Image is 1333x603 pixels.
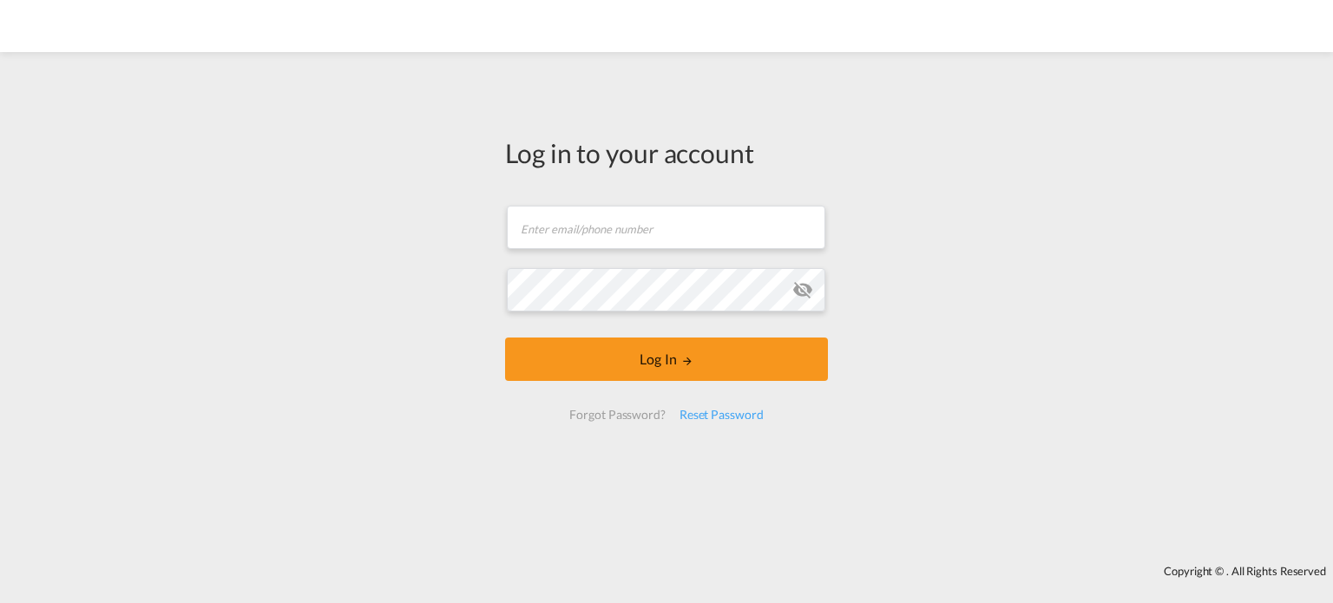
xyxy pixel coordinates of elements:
input: Enter email/phone number [507,206,825,249]
div: Log in to your account [505,134,828,171]
md-icon: icon-eye-off [792,279,813,300]
div: Reset Password [673,399,771,430]
div: Forgot Password? [562,399,672,430]
button: LOGIN [505,338,828,381]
